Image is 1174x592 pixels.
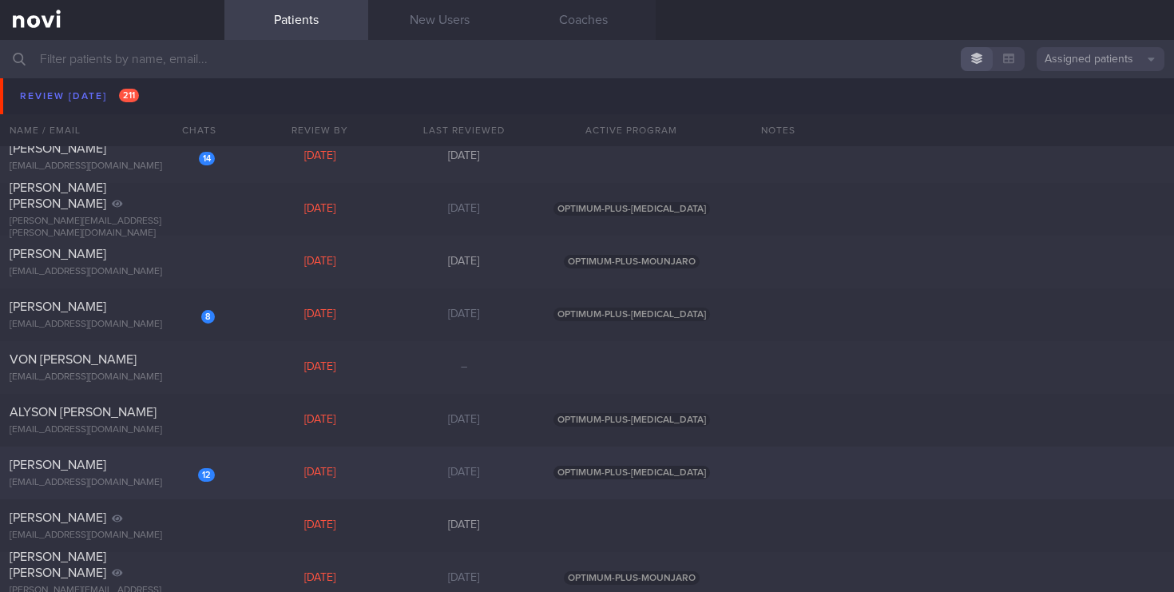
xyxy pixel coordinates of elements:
[1037,47,1164,71] button: Assigned patients
[248,571,392,586] div: [DATE]
[10,161,215,173] div: [EMAIL_ADDRESS][DOMAIN_NAME]
[10,353,137,366] span: VON [PERSON_NAME]
[553,466,710,479] span: OPTIMUM-PLUS-[MEDICAL_DATA]
[553,202,710,216] span: OPTIMUM-PLUS-[MEDICAL_DATA]
[392,255,536,269] div: [DATE]
[248,255,392,269] div: [DATE]
[10,248,106,260] span: [PERSON_NAME]
[392,149,536,164] div: [DATE]
[10,550,106,579] span: [PERSON_NAME] [PERSON_NAME]
[199,152,215,165] div: 14
[201,310,215,324] div: 8
[553,413,710,427] span: OPTIMUM-PLUS-[MEDICAL_DATA]
[10,371,215,383] div: [EMAIL_ADDRESS][DOMAIN_NAME]
[10,424,215,436] div: [EMAIL_ADDRESS][DOMAIN_NAME]
[198,468,215,482] div: 12
[10,89,140,102] span: Aque [PERSON_NAME]
[248,360,392,375] div: [DATE]
[564,571,700,585] span: OPTIMUM-PLUS-MOUNJARO
[248,202,392,217] div: [DATE]
[392,202,536,217] div: [DATE]
[248,413,392,427] div: [DATE]
[392,97,536,111] div: [DATE]
[248,149,392,164] div: [DATE]
[10,108,215,120] div: [EMAIL_ADDRESS][DOMAIN_NAME]
[10,319,215,331] div: [EMAIL_ADDRESS][DOMAIN_NAME]
[10,477,215,489] div: [EMAIL_ADDRESS][DOMAIN_NAME]
[248,308,392,322] div: [DATE]
[392,413,536,427] div: [DATE]
[392,466,536,480] div: [DATE]
[392,360,536,375] div: –
[10,511,106,524] span: [PERSON_NAME]
[10,530,215,542] div: [EMAIL_ADDRESS][DOMAIN_NAME]
[10,181,106,210] span: [PERSON_NAME] [PERSON_NAME]
[248,466,392,480] div: [DATE]
[248,518,392,533] div: [DATE]
[392,518,536,533] div: [DATE]
[392,308,536,322] div: [DATE]
[10,216,215,240] div: [PERSON_NAME][EMAIL_ADDRESS][PERSON_NAME][DOMAIN_NAME]
[10,266,215,278] div: [EMAIL_ADDRESS][DOMAIN_NAME]
[248,97,392,111] div: [DATE]
[10,300,106,313] span: [PERSON_NAME]
[10,142,106,155] span: [PERSON_NAME]
[553,308,710,321] span: OPTIMUM-PLUS-[MEDICAL_DATA]
[564,255,700,268] span: OPTIMUM-PLUS-MOUNJARO
[392,571,536,586] div: [DATE]
[10,459,106,471] span: [PERSON_NAME]
[10,406,157,419] span: ALYSON [PERSON_NAME]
